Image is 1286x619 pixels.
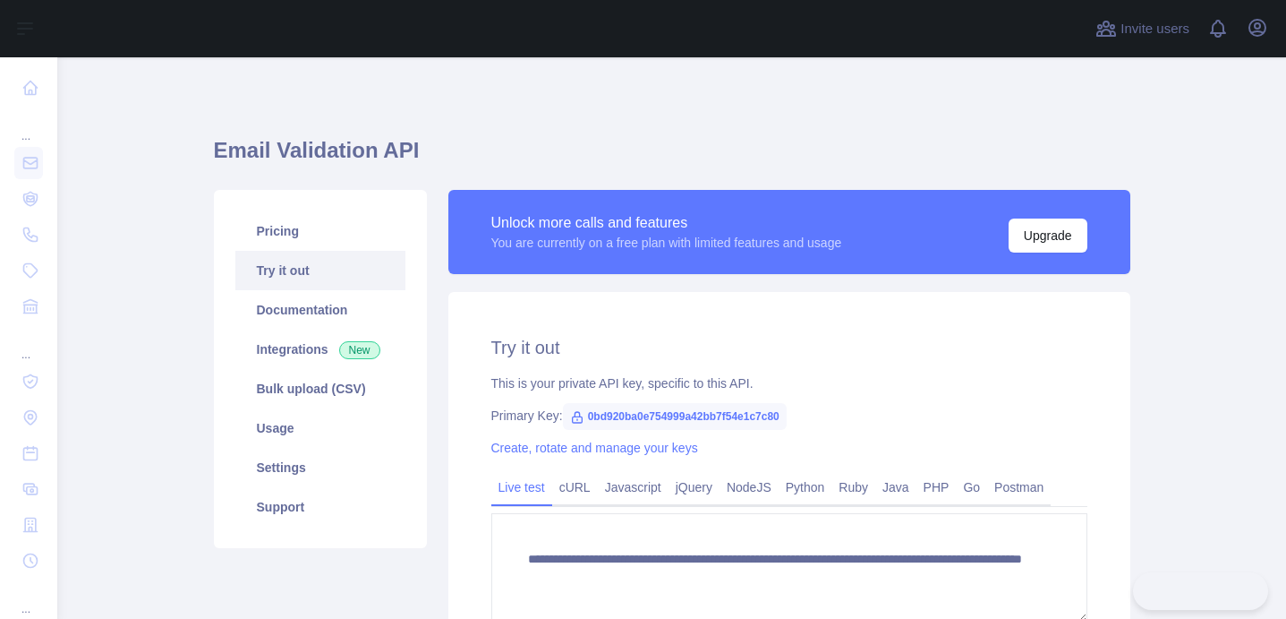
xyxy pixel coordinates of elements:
[552,473,598,502] a: cURL
[235,251,405,290] a: Try it out
[491,473,552,502] a: Live test
[831,473,875,502] a: Ruby
[235,408,405,448] a: Usage
[14,326,43,362] div: ...
[235,448,405,487] a: Settings
[235,487,405,527] a: Support
[14,580,43,616] div: ...
[491,212,842,234] div: Unlock more calls and features
[1092,14,1193,43] button: Invite users
[235,211,405,251] a: Pricing
[339,341,380,359] span: New
[1133,572,1268,610] iframe: Toggle Customer Support
[987,473,1051,502] a: Postman
[214,136,1130,179] h1: Email Validation API
[491,374,1087,392] div: This is your private API key, specific to this API.
[491,335,1087,360] h2: Try it out
[235,369,405,408] a: Bulk upload (CSV)
[235,330,405,369] a: Integrations New
[669,473,720,502] a: jQuery
[1120,19,1189,39] span: Invite users
[491,407,1087,425] div: Primary Key:
[916,473,957,502] a: PHP
[235,290,405,330] a: Documentation
[563,403,787,430] span: 0bd920ba0e754999a42bb7f54e1c7c80
[875,473,916,502] a: Java
[14,107,43,143] div: ...
[779,473,832,502] a: Python
[491,234,842,252] div: You are currently on a free plan with limited features and usage
[1009,219,1087,253] button: Upgrade
[491,441,698,455] a: Create, rotate and manage your keys
[720,473,779,502] a: NodeJS
[598,473,669,502] a: Javascript
[956,473,987,502] a: Go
